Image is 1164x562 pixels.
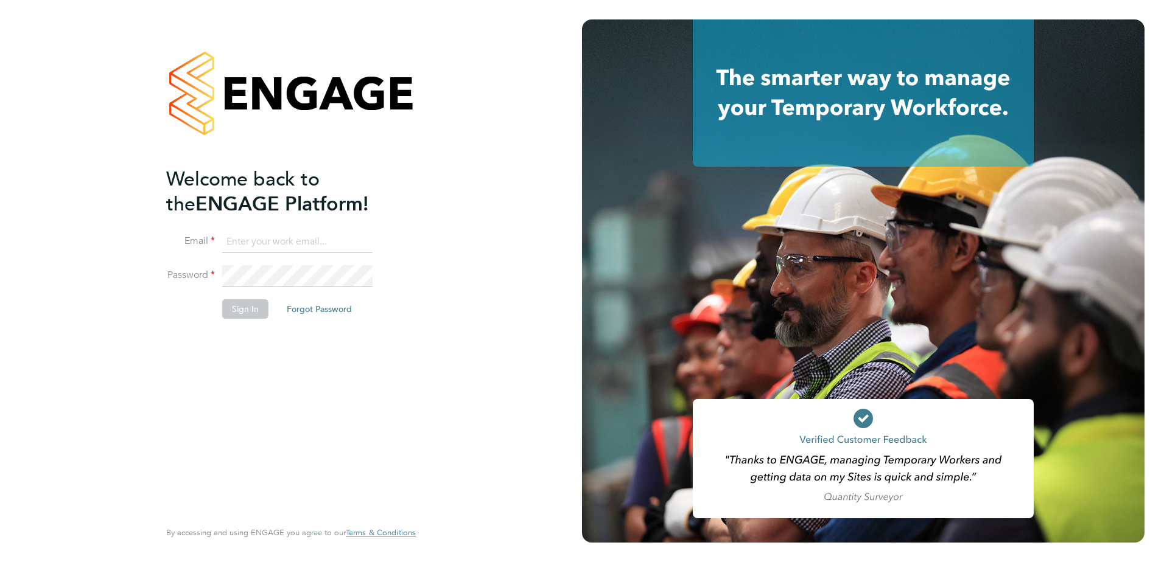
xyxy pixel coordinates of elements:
[166,269,215,282] label: Password
[222,231,373,253] input: Enter your work email...
[166,167,404,217] h2: ENGAGE Platform!
[222,299,268,319] button: Sign In
[346,528,416,538] a: Terms & Conditions
[166,167,320,216] span: Welcome back to the
[277,299,362,319] button: Forgot Password
[166,235,215,248] label: Email
[166,527,416,538] span: By accessing and using ENGAGE you agree to our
